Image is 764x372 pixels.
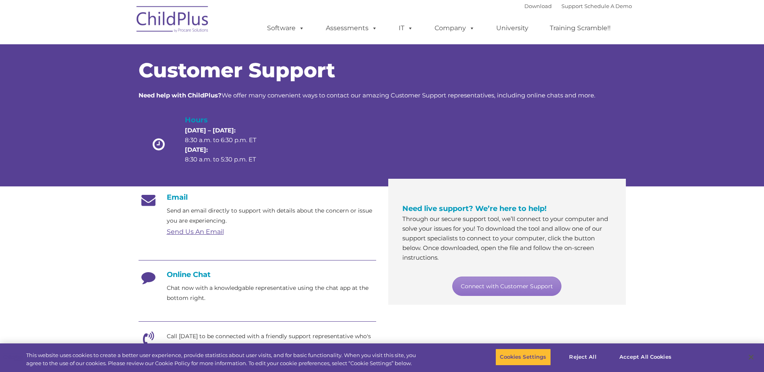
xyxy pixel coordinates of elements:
p: Through our secure support tool, we’ll connect to your computer and solve your issues for you! To... [402,214,612,262]
a: Company [427,20,483,36]
p: 8:30 a.m. to 6:30 p.m. ET 8:30 a.m. to 5:30 p.m. ET [185,126,270,164]
h4: Online Chat [139,270,376,279]
strong: [DATE]: [185,146,208,153]
p: Chat now with a knowledgable representative using the chat app at the bottom right. [167,283,376,303]
font: | [524,3,632,9]
a: Assessments [318,20,385,36]
button: Reject All [558,349,608,366]
a: Training Scramble!! [542,20,619,36]
span: Need live support? We’re here to help! [402,204,547,213]
span: We offer many convenient ways to contact our amazing Customer Support representatives, including ... [139,91,595,99]
strong: Need help with ChildPlus? [139,91,222,99]
button: Accept All Cookies [615,349,676,366]
h4: Hours [185,114,270,126]
a: Connect with Customer Support [452,277,561,296]
a: Send Us An Email [167,228,224,236]
strong: [DATE] – [DATE]: [185,126,236,134]
a: IT [391,20,421,36]
p: Send an email directly to support with details about the concern or issue you are experiencing. [167,206,376,226]
a: University [488,20,536,36]
button: Cookies Settings [495,349,551,366]
a: Software [259,20,313,36]
img: ChildPlus by Procare Solutions [133,0,213,41]
a: Download [524,3,552,9]
h4: Email [139,193,376,202]
span: Customer Support [139,58,335,83]
button: Close [742,348,760,366]
a: Schedule A Demo [584,3,632,9]
a: Support [561,3,583,9]
div: This website uses cookies to create a better user experience, provide statistics about user visit... [26,351,420,367]
p: Call [DATE] to be connected with a friendly support representative who's eager to help. [167,331,376,351]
